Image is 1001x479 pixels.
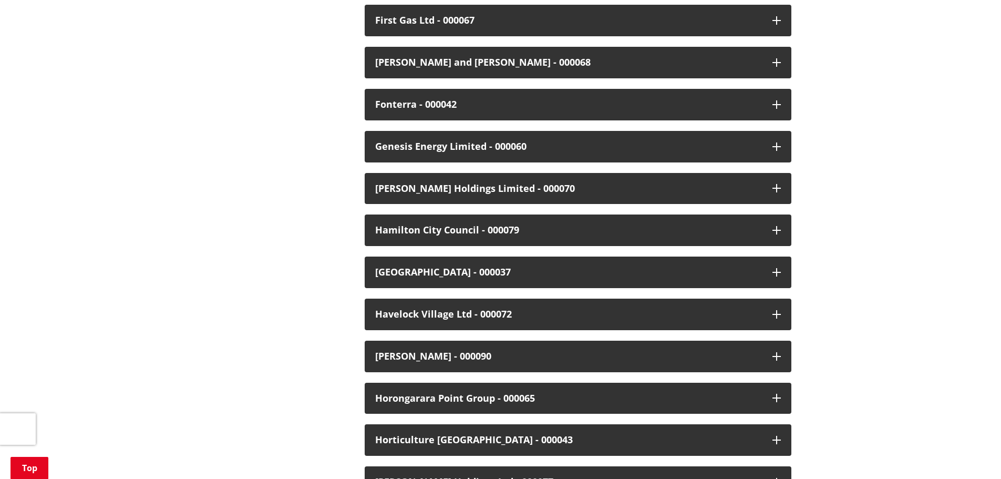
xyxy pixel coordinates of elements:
button: Hamilton City Council - 000079 [365,215,791,246]
button: First Gas Ltd - 000067 [365,5,791,36]
button: [PERSON_NAME] Holdings Limited - 000070 [365,173,791,205]
button: Fonterra - 000042 [365,89,791,120]
a: Top [11,457,48,479]
button: [PERSON_NAME] and [PERSON_NAME] - 000068 [365,47,791,78]
div: Havelock Village Ltd - 000072 [375,309,762,320]
div: Horongarara Point Group - 000065 [375,393,762,404]
button: Horticulture [GEOGRAPHIC_DATA] - 000043 [365,424,791,456]
div: Fonterra - 000042 [375,99,762,110]
div: Horticulture [GEOGRAPHIC_DATA] - 000043 [375,435,762,445]
div: [PERSON_NAME] - 000090 [375,351,762,362]
iframe: Messenger Launcher [953,435,990,473]
div: [PERSON_NAME] Holdings Limited - 000070 [375,184,762,194]
button: Horongarara Point Group - 000065 [365,383,791,414]
div: Hamilton City Council - 000079 [375,225,762,236]
button: Genesis Energy Limited - 000060 [365,131,791,162]
div: First Gas Ltd - 000067 [375,15,762,26]
button: Havelock Village Ltd - 000072 [365,299,791,330]
div: [PERSON_NAME] and [PERSON_NAME] - 000068 [375,57,762,68]
button: [GEOGRAPHIC_DATA] - 000037 [365,257,791,288]
button: [PERSON_NAME] - 000090 [365,341,791,372]
div: Genesis Energy Limited - 000060 [375,141,762,152]
div: [GEOGRAPHIC_DATA] - 000037 [375,267,762,278]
